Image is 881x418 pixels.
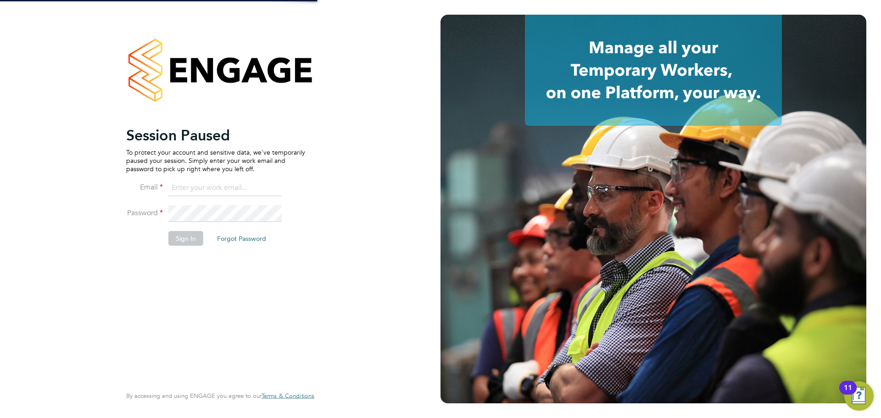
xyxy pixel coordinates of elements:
h2: Session Paused [126,126,305,144]
button: Sign In [168,231,203,245]
div: 11 [844,388,852,400]
button: Forgot Password [210,231,273,245]
a: Terms & Conditions [262,392,314,400]
p: To protect your account and sensitive data, we've temporarily paused your session. Simply enter y... [126,148,305,173]
span: By accessing and using ENGAGE you agree to our [126,392,314,400]
input: Enter your work email... [168,180,282,196]
label: Email [126,182,163,192]
label: Password [126,208,163,217]
button: Open Resource Center, 11 new notifications [844,381,874,411]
